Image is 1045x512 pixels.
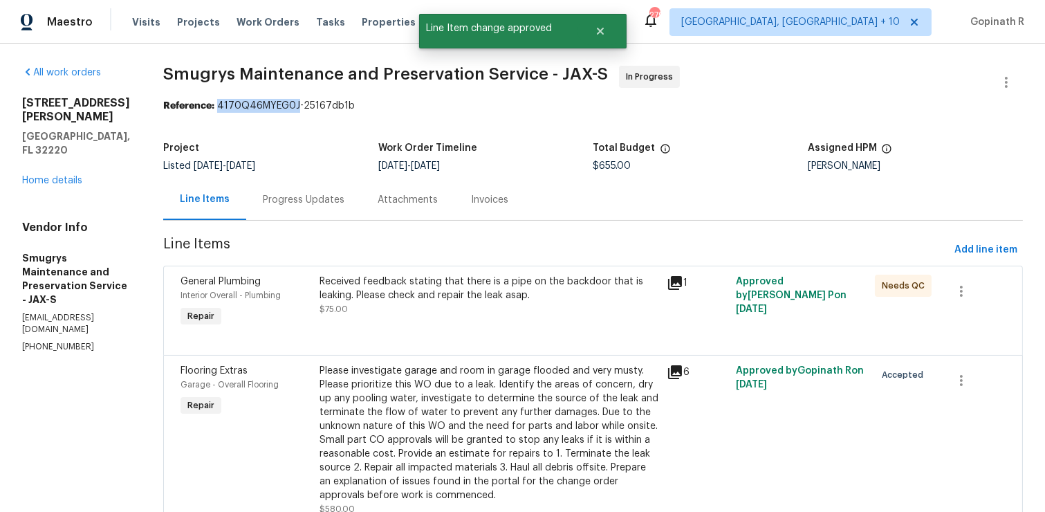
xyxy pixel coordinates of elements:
[47,15,93,29] span: Maestro
[22,221,130,235] h4: Vendor Info
[736,304,767,314] span: [DATE]
[667,275,728,291] div: 1
[681,15,900,29] span: [GEOGRAPHIC_DATA], [GEOGRAPHIC_DATA] + 10
[181,291,281,300] span: Interior Overall - Plumbing
[194,161,223,171] span: [DATE]
[263,193,344,207] div: Progress Updates
[22,176,82,185] a: Home details
[882,368,929,382] span: Accepted
[163,101,214,111] b: Reference:
[316,17,345,27] span: Tasks
[163,99,1023,113] div: 4170Q46MYEG0J-25167db1b
[22,251,130,307] h5: Smugrys Maintenance and Preservation Service - JAX-S
[320,305,348,313] span: $75.00
[378,193,438,207] div: Attachments
[180,192,230,206] div: Line Items
[808,161,1023,171] div: [PERSON_NAME]
[411,161,440,171] span: [DATE]
[194,161,255,171] span: -
[577,17,623,45] button: Close
[626,70,678,84] span: In Progress
[593,161,631,171] span: $655.00
[882,279,930,293] span: Needs QC
[163,66,608,82] span: Smugrys Maintenance and Preservation Service - JAX-S
[163,143,199,153] h5: Project
[736,366,864,390] span: Approved by Gopinath R on
[965,15,1024,29] span: Gopinath R
[667,364,728,381] div: 6
[22,96,130,124] h2: [STREET_ADDRESS][PERSON_NAME]
[237,15,299,29] span: Work Orders
[736,380,767,390] span: [DATE]
[132,15,160,29] span: Visits
[320,364,658,502] div: Please investigate garage and room in garage flooded and very musty. Please prioritize this WO du...
[177,15,220,29] span: Projects
[881,143,892,161] span: The hpm assigned to this work order.
[649,8,659,22] div: 279
[660,143,671,161] span: The total cost of line items that have been proposed by Opendoor. This sum includes line items th...
[182,399,220,412] span: Repair
[182,309,220,323] span: Repair
[320,275,658,302] div: Received feedback stating that there is a pipe on the backdoor that is leaking. Please check and ...
[163,237,949,263] span: Line Items
[163,161,255,171] span: Listed
[226,161,255,171] span: [DATE]
[593,143,656,153] h5: Total Budget
[736,277,847,314] span: Approved by [PERSON_NAME] P on
[808,143,877,153] h5: Assigned HPM
[949,237,1023,263] button: Add line item
[22,341,130,353] p: [PHONE_NUMBER]
[378,143,477,153] h5: Work Order Timeline
[471,193,508,207] div: Invoices
[362,15,416,29] span: Properties
[22,312,130,336] p: [EMAIL_ADDRESS][DOMAIN_NAME]
[378,161,407,171] span: [DATE]
[22,68,101,77] a: All work orders
[181,366,248,376] span: Flooring Extras
[22,129,130,157] h5: [GEOGRAPHIC_DATA], FL 32220
[181,277,261,286] span: General Plumbing
[954,241,1017,259] span: Add line item
[378,161,440,171] span: -
[419,14,577,43] span: Line Item change approved
[181,381,279,389] span: Garage - Overall Flooring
